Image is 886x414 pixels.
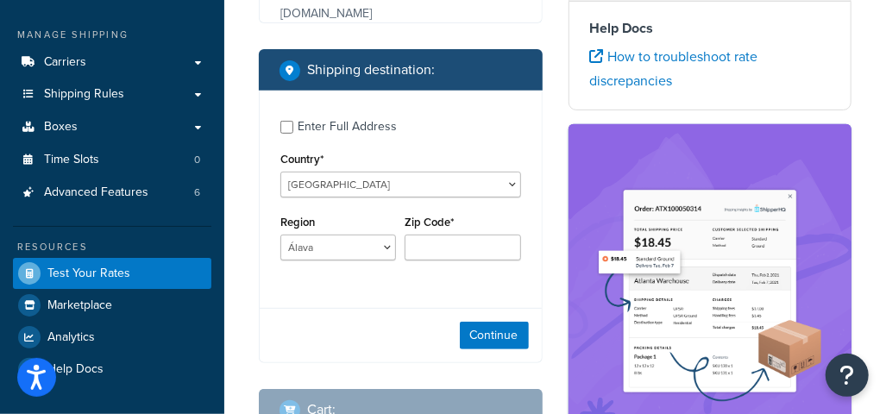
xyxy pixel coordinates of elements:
a: Test Your Rates [13,258,211,289]
span: Time Slots [44,153,99,167]
h4: Help Docs [590,18,831,39]
a: Help Docs [13,354,211,385]
a: Boxes [13,111,211,143]
span: 6 [194,185,200,200]
button: Continue [460,322,529,349]
a: Analytics [13,322,211,353]
span: Carriers [44,55,86,70]
label: Region [280,216,315,229]
div: Manage Shipping [13,28,211,42]
span: Advanced Features [44,185,148,200]
h2: Shipping destination : [307,62,435,78]
span: Marketplace [47,298,112,313]
a: Time Slots0 [13,144,211,176]
span: Shipping Rules [44,87,124,102]
div: Resources [13,240,211,254]
a: Carriers [13,47,211,78]
a: Marketplace [13,290,211,321]
a: How to troubleshoot rate discrepancies [590,47,758,91]
div: Enter Full Address [298,115,397,139]
span: Boxes [44,120,78,135]
span: Help Docs [47,362,104,377]
li: Advanced Features [13,177,211,209]
span: 0 [194,153,200,167]
input: Enter Full Address [280,121,293,134]
a: Shipping Rules [13,78,211,110]
span: Analytics [47,330,95,345]
a: Advanced Features6 [13,177,211,209]
label: Country* [280,153,324,166]
label: Zip Code* [405,216,454,229]
li: Time Slots [13,144,211,176]
button: Open Resource Center [826,354,869,397]
span: Test Your Rates [47,267,130,281]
